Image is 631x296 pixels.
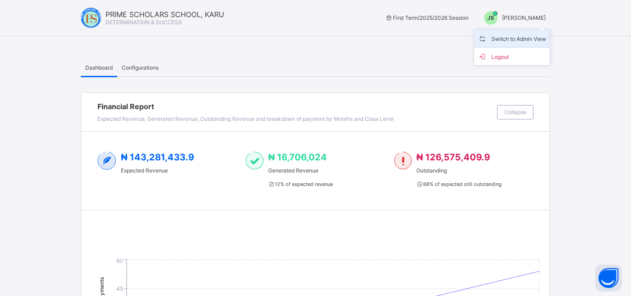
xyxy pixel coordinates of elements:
span: Expected Revenue, Generated Revenue, Outstanding Revenue and breakdown of payment by Months and C... [97,115,394,122]
span: PRIME SCHOLARS SCHOOL, KARU [106,10,224,19]
span: JS [488,14,494,21]
span: Financial Report [97,102,493,111]
tspan: 60 [116,257,123,264]
span: Expected Revenue [121,167,194,174]
span: ₦ 143,281,433.9 [121,152,194,163]
span: 88 % of expected still outstanding [416,181,502,187]
img: paid-1.3eb1404cbcb1d3b736510a26bbfa3ccb.svg [246,152,263,170]
img: expected-2.4343d3e9d0c965b919479240f3db56ac.svg [97,152,116,170]
span: Outstanding [416,167,502,174]
li: dropdown-list-item-name-0 [474,30,550,48]
span: Configurations [122,64,159,71]
span: session/term information [385,14,468,21]
span: DETERMINATION & SUCCESS [106,19,182,26]
span: [PERSON_NAME] [502,14,546,21]
span: Collapse [504,109,526,115]
span: Logout [478,51,546,62]
button: Open asap [595,265,622,292]
span: ₦ 126,575,409.9 [416,152,490,163]
img: outstanding-1.146d663e52f09953f639664a84e30106.svg [394,152,412,170]
span: Generated Revenue [268,167,333,174]
span: 12 % of expected revenue [268,181,333,187]
span: Dashboard [85,64,113,71]
span: Switch to Admin View [478,33,546,44]
tspan: 45 [116,285,123,292]
li: dropdown-list-item-buttom-1 [474,48,550,65]
span: ₦ 16,706,024 [268,152,327,163]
